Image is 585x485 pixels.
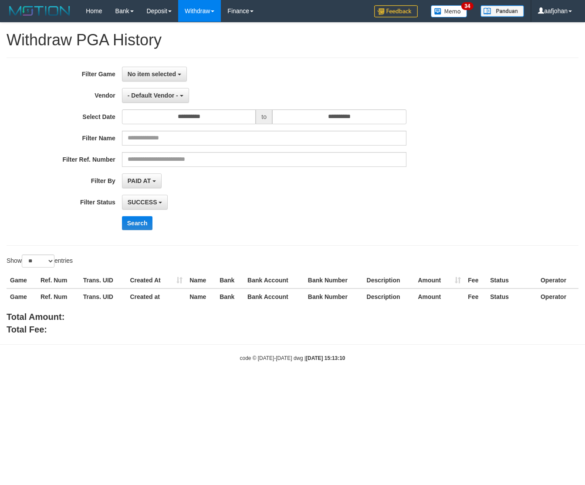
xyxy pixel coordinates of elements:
[122,195,168,210] button: SUCCESS
[37,288,80,305] th: Ref. Num
[414,272,464,288] th: Amount
[7,254,73,268] label: Show entries
[363,272,415,288] th: Description
[537,272,578,288] th: Operator
[128,92,178,99] span: - Default Vendor -
[128,199,157,206] span: SUCCESS
[487,272,537,288] th: Status
[80,288,127,305] th: Trans. UID
[186,288,216,305] th: Name
[122,216,153,230] button: Search
[7,325,47,334] b: Total Fee:
[128,177,151,184] span: PAID AT
[304,288,363,305] th: Bank Number
[7,288,37,305] th: Game
[374,5,418,17] img: Feedback.jpg
[216,288,244,305] th: Bank
[537,288,578,305] th: Operator
[122,67,187,81] button: No item selected
[7,312,64,322] b: Total Amount:
[186,272,216,288] th: Name
[128,71,176,78] span: No item selected
[461,2,473,10] span: 34
[464,272,487,288] th: Fee
[487,288,537,305] th: Status
[414,288,464,305] th: Amount
[244,288,304,305] th: Bank Account
[7,272,37,288] th: Game
[7,31,578,49] h1: Withdraw PGA History
[431,5,467,17] img: Button%20Memo.svg
[7,4,73,17] img: MOTION_logo.png
[244,272,304,288] th: Bank Account
[22,254,54,268] select: Showentries
[122,173,162,188] button: PAID AT
[126,288,186,305] th: Created at
[240,355,345,361] small: code © [DATE]-[DATE] dwg |
[363,288,415,305] th: Description
[80,272,127,288] th: Trans. UID
[216,272,244,288] th: Bank
[256,109,272,124] span: to
[37,272,80,288] th: Ref. Num
[306,355,345,361] strong: [DATE] 15:13:10
[304,272,363,288] th: Bank Number
[480,5,524,17] img: panduan.png
[122,88,189,103] button: - Default Vendor -
[126,272,186,288] th: Created At
[464,288,487,305] th: Fee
